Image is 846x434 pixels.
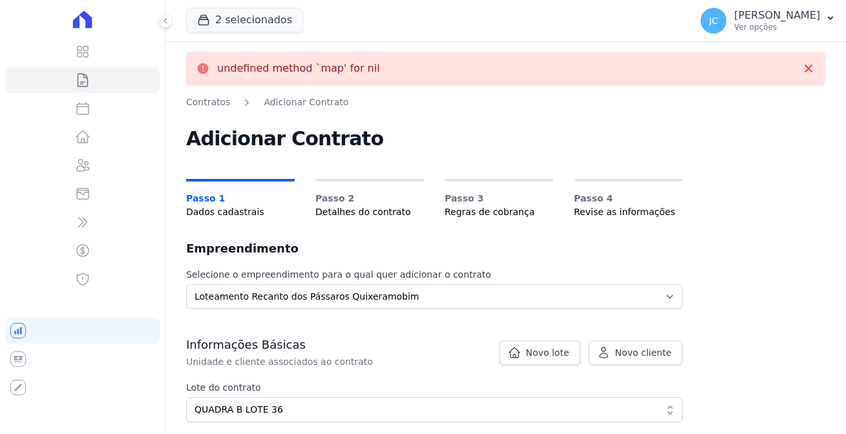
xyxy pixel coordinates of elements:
[186,268,682,282] label: Selecione o empreendimento para o qual quer adicionar o contrato
[186,8,303,32] button: 2 selecionados
[186,397,682,422] button: QUADRA B LOTE 36
[195,403,656,417] span: QUADRA B LOTE 36
[217,62,380,75] p: undefined method `map' for nil
[526,346,569,359] span: Novo lote
[315,192,424,205] span: Passo 2
[264,96,348,109] a: Adicionar Contrato
[186,337,682,353] h3: Informações Básicas
[589,340,682,365] a: Novo cliente
[574,192,682,205] span: Passo 4
[186,96,682,109] nav: Breadcrumb
[709,16,718,25] span: JC
[734,9,820,22] p: [PERSON_NAME]
[186,240,682,258] h2: Empreendimento
[186,192,295,205] span: Passo 1
[445,205,553,219] span: Regras de cobrança
[315,205,424,219] span: Detalhes do contrato
[690,3,846,39] button: JC [PERSON_NAME] Ver opções
[615,346,672,359] span: Novo cliente
[186,179,682,219] nav: Progress
[574,205,682,219] span: Revise as informações
[445,192,553,205] span: Passo 3
[186,130,682,148] h2: Adicionar Contrato
[186,355,620,368] p: Unidade e cliente associados ao contrato
[500,340,580,365] a: Novo lote
[186,205,295,219] span: Dados cadastrais
[186,96,230,109] a: Contratos
[734,22,820,32] p: Ver opções
[186,381,682,395] label: Lote do contrato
